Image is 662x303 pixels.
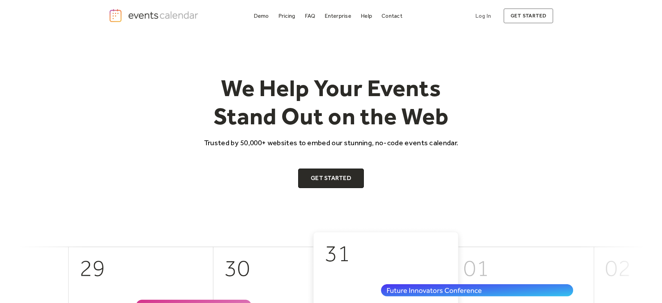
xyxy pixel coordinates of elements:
a: Get Started [298,169,364,188]
a: Enterprise [322,11,354,21]
div: FAQ [305,14,316,18]
div: Help [361,14,372,18]
div: Contact [382,14,402,18]
a: home [109,8,201,23]
div: Demo [254,14,269,18]
a: get started [504,8,553,23]
p: Trusted by 50,000+ websites to embed our stunning, no-code events calendar. [198,138,465,148]
a: Help [358,11,375,21]
a: Log In [468,8,498,23]
a: FAQ [302,11,318,21]
div: Enterprise [325,14,351,18]
h1: We Help Your Events Stand Out on the Web [198,74,465,131]
a: Pricing [276,11,298,21]
a: Demo [251,11,272,21]
div: Pricing [278,14,295,18]
a: Contact [379,11,405,21]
